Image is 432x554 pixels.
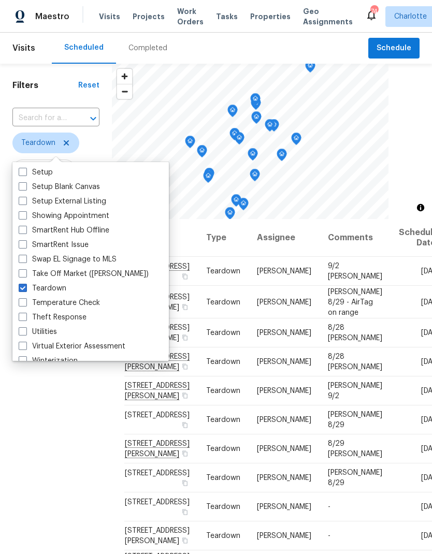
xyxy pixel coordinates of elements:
[328,411,382,429] span: [PERSON_NAME] 8/29
[328,503,330,511] span: -
[19,327,57,337] label: Utilities
[197,145,207,161] div: Map marker
[19,283,66,294] label: Teardown
[19,356,78,366] label: Winterization
[257,329,311,337] span: [PERSON_NAME]
[180,507,190,517] button: Copy Address
[117,69,132,84] button: Zoom in
[112,64,388,219] canvas: Map
[19,254,117,265] label: Swap EL Signage to MLS
[19,196,106,207] label: Setup External Listing
[328,353,382,371] span: 8/28 [PERSON_NAME]
[21,138,55,148] span: Teardown
[204,168,214,184] div: Map marker
[394,11,427,22] span: Charlotte
[12,80,78,91] h1: Filters
[303,6,353,27] span: Geo Assignments
[128,43,167,53] div: Completed
[198,219,249,257] th: Type
[206,298,240,305] span: Teardown
[368,38,420,59] button: Schedule
[206,445,240,453] span: Teardown
[277,149,287,165] div: Map marker
[125,470,190,477] span: [STREET_ADDRESS]
[234,132,244,148] div: Map marker
[320,219,391,257] th: Comments
[133,11,165,22] span: Projects
[328,324,382,342] span: 8/28 [PERSON_NAME]
[12,37,35,60] span: Visits
[305,60,315,76] div: Map marker
[257,387,311,395] span: [PERSON_NAME]
[206,268,240,275] span: Teardown
[206,416,240,424] span: Teardown
[19,211,109,221] label: Showing Appointment
[185,136,195,152] div: Map marker
[257,474,311,482] span: [PERSON_NAME]
[257,268,311,275] span: [PERSON_NAME]
[125,412,190,419] span: [STREET_ADDRESS]
[117,84,132,99] button: Zoom out
[291,133,301,149] div: Map marker
[328,469,382,487] span: [PERSON_NAME] 8/29
[99,11,120,22] span: Visits
[180,449,190,458] button: Copy Address
[180,333,190,342] button: Copy Address
[19,240,89,250] label: SmartRent Issue
[64,42,104,53] div: Scheduled
[19,341,125,352] label: Virtual Exterior Assessment
[35,11,69,22] span: Maestro
[257,358,311,366] span: [PERSON_NAME]
[19,298,100,308] label: Temperature Check
[180,536,190,545] button: Copy Address
[265,119,275,135] div: Map marker
[78,80,99,91] div: Reset
[180,391,190,400] button: Copy Address
[328,288,382,316] span: [PERSON_NAME] 8/29 - AirTag on range
[19,269,149,279] label: Take Off Market ([PERSON_NAME])
[180,362,190,371] button: Copy Address
[231,194,241,210] div: Map marker
[19,182,100,192] label: Setup Blank Canvas
[328,532,330,540] span: -
[180,272,190,281] button: Copy Address
[216,13,238,20] span: Tasks
[180,478,190,488] button: Copy Address
[257,445,311,453] span: [PERSON_NAME]
[251,111,262,127] div: Map marker
[227,105,238,121] div: Map marker
[180,420,190,430] button: Copy Address
[125,499,190,506] span: [STREET_ADDRESS]
[257,416,311,424] span: [PERSON_NAME]
[250,11,291,22] span: Properties
[248,148,258,164] div: Map marker
[229,128,240,144] div: Map marker
[206,532,240,540] span: Teardown
[203,170,213,186] div: Map marker
[370,6,378,17] div: 74
[328,440,382,458] span: 8/29 [PERSON_NAME]
[125,527,190,545] span: [STREET_ADDRESS][PERSON_NAME]
[206,387,240,395] span: Teardown
[414,201,427,214] button: Toggle attribution
[377,42,411,55] span: Schedule
[86,111,100,126] button: Open
[225,207,235,223] div: Map marker
[238,198,249,214] div: Map marker
[250,93,261,109] div: Map marker
[19,225,109,236] label: SmartRent Hub Offline
[249,219,320,257] th: Assignee
[180,302,190,311] button: Copy Address
[19,167,53,178] label: Setup
[206,358,240,366] span: Teardown
[206,474,240,482] span: Teardown
[206,329,240,337] span: Teardown
[417,202,424,213] span: Toggle attribution
[328,263,382,280] span: 9/2 [PERSON_NAME]
[12,110,70,126] input: Search for an address...
[250,169,260,185] div: Map marker
[257,503,311,511] span: [PERSON_NAME]
[206,503,240,511] span: Teardown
